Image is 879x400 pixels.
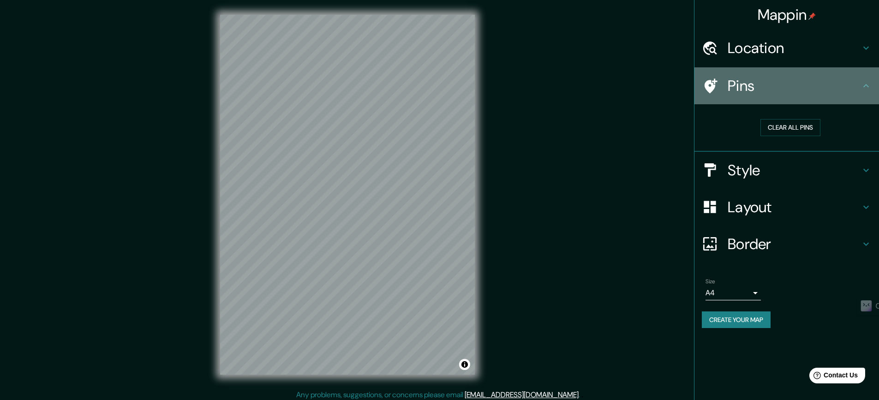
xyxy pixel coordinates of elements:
h4: Location [728,39,861,57]
h4: Layout [728,198,861,216]
div: Style [694,152,879,189]
button: Create your map [702,311,771,328]
h4: Style [728,161,861,179]
div: Location [694,30,879,66]
div: Border [694,226,879,263]
button: Clear all pins [760,119,820,136]
h4: Pins [728,77,861,95]
h4: Border [728,235,861,253]
div: Layout [694,189,879,226]
canvas: Map [220,15,475,375]
h4: Mappin [758,6,816,24]
img: pin-icon.png [808,12,816,20]
div: A4 [706,286,761,300]
a: [EMAIL_ADDRESS][DOMAIN_NAME] [465,390,579,400]
div: Pins [694,67,879,104]
button: Toggle attribution [459,359,470,370]
iframe: Help widget launcher [797,364,869,390]
label: Size [706,277,715,285]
